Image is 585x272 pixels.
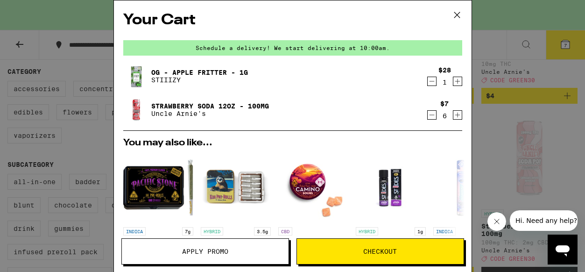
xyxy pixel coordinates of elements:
img: Sluggers - Bubble Bath Infused - 1.5g [433,152,503,222]
div: $28 [438,66,451,74]
a: Open page for GMO 14-Pack - 7g from Pacific Stone [123,152,193,268]
p: INDICA [123,227,146,236]
span: Apply Promo [182,248,228,255]
span: Checkout [363,248,397,255]
p: 3.5g [254,227,271,236]
div: 6 [440,112,449,120]
iframe: Message from company [510,210,578,231]
p: CBD [278,227,292,236]
button: Checkout [296,238,464,265]
h2: You may also like... [123,138,462,148]
img: OG - Apple Fritter - 1g [123,63,149,89]
div: Schedule a delivery! We start delivering at 10:00am. [123,40,462,56]
img: Pacific Stone - GMO 14-Pack - 7g [123,152,193,222]
img: Strawberry Soda 12oz - 100mg [123,97,149,123]
p: 7g [182,227,193,236]
button: Increment [453,77,462,86]
p: HYBRID [201,227,223,236]
img: St. Ides - Purple Grape Syrup - 1000mg [356,152,426,222]
iframe: Button to launch messaging window [548,235,578,265]
div: $7 [440,100,449,107]
a: Open page for Orchard Peach 1:1 Balance Sours Gummies from Camino [278,152,348,268]
a: Open page for Grapes N' Cream Infused 10-Pack - 3.5g from Koa [201,152,271,268]
p: HYBRID [356,227,378,236]
div: 1 [438,79,451,86]
button: Apply Promo [121,238,289,265]
a: Open page for Purple Grape Syrup - 1000mg from St. Ides [356,152,426,268]
a: OG - Apple Fritter - 1g [151,69,248,76]
button: Decrement [427,110,437,120]
a: Strawberry Soda 12oz - 100mg [151,102,269,110]
img: Koa - Grapes N' Cream Infused 10-Pack - 3.5g [201,152,271,222]
img: Camino - Orchard Peach 1:1 Balance Sours Gummies [278,152,348,222]
p: Uncle Arnie's [151,110,269,117]
p: 1g [415,227,426,236]
p: STIIIZY [151,76,248,84]
button: Decrement [427,77,437,86]
p: INDICA [433,227,456,236]
iframe: Close message [487,212,506,231]
a: Open page for Bubble Bath Infused - 1.5g from Sluggers [433,152,503,268]
button: Increment [453,110,462,120]
h2: Your Cart [123,10,462,31]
